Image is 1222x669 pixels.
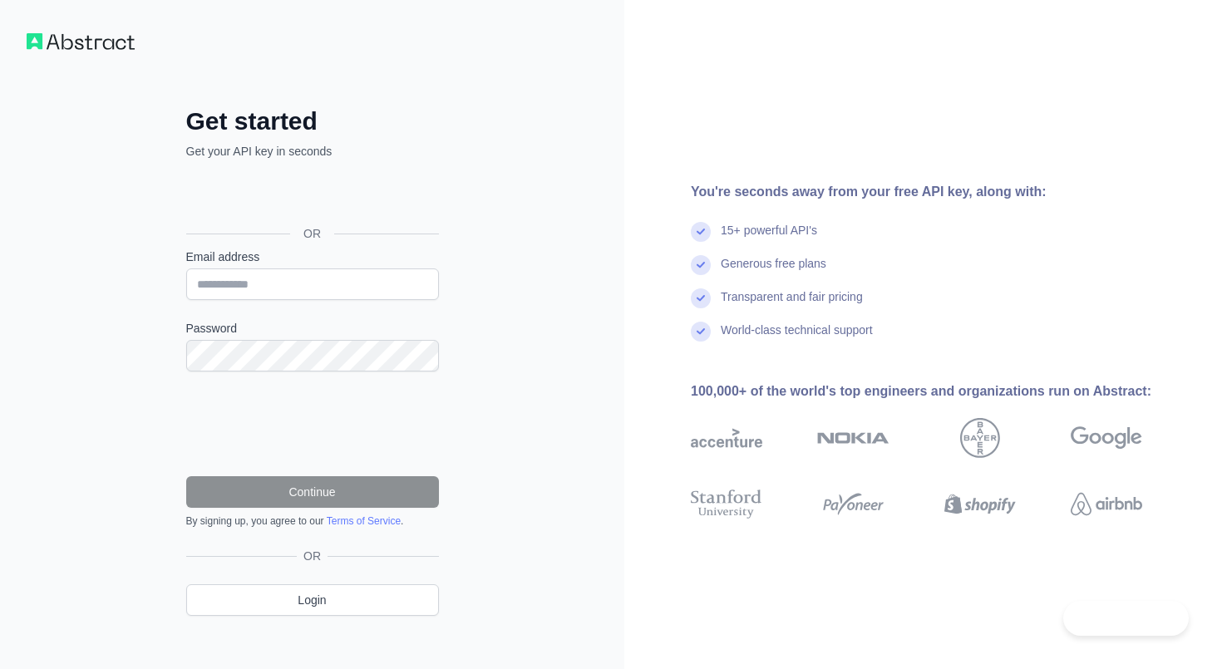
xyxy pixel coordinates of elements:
img: bayer [960,418,1000,458]
div: 15+ powerful API's [721,222,817,255]
img: google [1071,418,1142,458]
p: Get your API key in seconds [186,143,439,160]
img: check mark [691,322,711,342]
img: shopify [944,486,1016,522]
div: You're seconds away from your free API key, along with: [691,182,1195,202]
iframe: Toggle Customer Support [1063,601,1189,636]
div: World-class technical support [721,322,873,355]
div: By signing up, you agree to our . [186,514,439,528]
h2: Get started [186,106,439,136]
img: airbnb [1071,486,1142,522]
img: payoneer [817,486,889,522]
iframe: Sign in with Google Button [178,178,444,214]
span: OR [290,225,334,242]
label: Email address [186,248,439,265]
img: Workflow [27,33,135,50]
img: check mark [691,255,711,275]
a: Terms of Service [327,515,401,527]
div: Transparent and fair pricing [721,288,863,322]
img: check mark [691,222,711,242]
a: Login [186,584,439,616]
div: 100,000+ of the world's top engineers and organizations run on Abstract: [691,381,1195,401]
div: Generous free plans [721,255,826,288]
img: accenture [691,418,762,458]
span: OR [297,548,328,564]
label: Password [186,320,439,337]
button: Continue [186,476,439,508]
img: nokia [817,418,889,458]
img: stanford university [691,486,762,522]
img: check mark [691,288,711,308]
iframe: reCAPTCHA [186,391,439,456]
